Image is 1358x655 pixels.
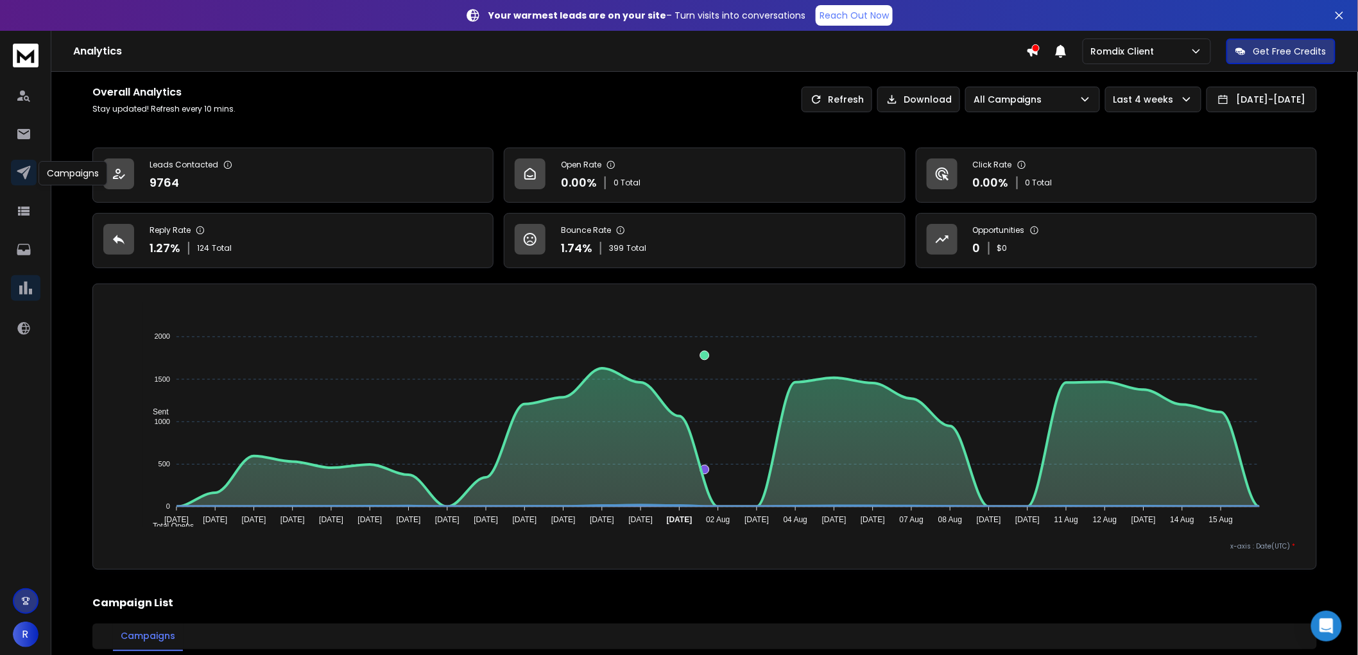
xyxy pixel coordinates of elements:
[113,622,183,651] button: Campaigns
[561,160,601,170] p: Open Rate
[397,515,421,524] tspan: [DATE]
[1015,515,1040,524] tspan: [DATE]
[488,9,666,22] strong: Your warmest leads are on your site
[590,515,614,524] tspan: [DATE]
[1209,515,1233,524] tspan: 15 Aug
[1171,515,1194,524] tspan: 14 Aug
[828,93,864,106] p: Refresh
[561,239,592,257] p: 1.74 %
[629,515,653,524] tspan: [DATE]
[822,515,847,524] tspan: [DATE]
[143,522,194,531] span: Total Opens
[1091,45,1160,58] p: Romdix Client
[73,44,1026,59] h1: Analytics
[1113,93,1179,106] p: Last 4 weeks
[358,515,382,524] tspan: [DATE]
[1311,611,1342,642] div: Open Intercom Messenger
[973,239,981,257] p: 0
[614,178,640,188] p: 0 Total
[504,213,905,268] a: Bounce Rate1.74%399Total
[916,148,1317,203] a: Click Rate0.00%0 Total
[128,74,138,85] img: tab_keywords_by_traffic_grey.svg
[159,460,170,468] tspan: 500
[861,515,885,524] tspan: [DATE]
[33,33,91,44] div: Domain: [URL]
[626,243,646,253] span: Total
[49,76,115,84] div: Domain Overview
[435,515,460,524] tspan: [DATE]
[280,515,305,524] tspan: [DATE]
[150,225,191,235] p: Reply Rate
[1093,515,1117,524] tspan: 12 Aug
[150,239,180,257] p: 1.27 %
[1026,178,1053,188] p: 0 Total
[977,515,1001,524] tspan: [DATE]
[36,21,63,31] div: v 4.0.25
[667,515,692,524] tspan: [DATE]
[900,515,924,524] tspan: 07 Aug
[155,333,170,341] tspan: 2000
[609,243,624,253] span: 399
[820,9,889,22] p: Reach Out Now
[92,104,236,114] p: Stay updated! Refresh every 10 mins.
[973,225,1025,235] p: Opportunities
[974,93,1047,106] p: All Campaigns
[13,622,39,647] button: R
[561,225,611,235] p: Bounce Rate
[13,44,39,67] img: logo
[973,174,1009,192] p: 0.00 %
[1131,515,1156,524] tspan: [DATE]
[92,85,236,100] h1: Overall Analytics
[561,174,597,192] p: 0.00 %
[166,503,170,511] tspan: 0
[150,160,218,170] p: Leads Contacted
[35,74,45,85] img: tab_domain_overview_orange.svg
[938,515,962,524] tspan: 08 Aug
[164,515,189,524] tspan: [DATE]
[877,87,960,112] button: Download
[92,148,494,203] a: Leads Contacted9764
[150,174,179,192] p: 9764
[551,515,576,524] tspan: [DATE]
[242,515,266,524] tspan: [DATE]
[142,76,216,84] div: Keywords by Traffic
[39,161,107,185] div: Campaigns
[802,87,872,112] button: Refresh
[21,21,31,31] img: logo_orange.svg
[92,213,494,268] a: Reply Rate1.27%124Total
[504,148,905,203] a: Open Rate0.00%0 Total
[997,243,1008,253] p: $ 0
[197,243,209,253] span: 124
[155,375,170,383] tspan: 1500
[114,541,1296,551] p: x-axis : Date(UTC)
[1054,515,1078,524] tspan: 11 Aug
[1226,38,1336,64] button: Get Free Credits
[513,515,537,524] tspan: [DATE]
[212,243,232,253] span: Total
[1207,87,1317,112] button: [DATE]-[DATE]
[319,515,343,524] tspan: [DATE]
[92,595,1317,611] h2: Campaign List
[21,33,31,44] img: website_grey.svg
[143,407,169,416] span: Sent
[706,515,730,524] tspan: 02 Aug
[904,93,952,106] p: Download
[744,515,769,524] tspan: [DATE]
[203,515,227,524] tspan: [DATE]
[816,5,893,26] a: Reach Out Now
[155,418,170,425] tspan: 1000
[916,213,1317,268] a: Opportunities0$0
[1253,45,1327,58] p: Get Free Credits
[488,9,805,22] p: – Turn visits into conversations
[973,160,1012,170] p: Click Rate
[474,515,498,524] tspan: [DATE]
[784,515,807,524] tspan: 04 Aug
